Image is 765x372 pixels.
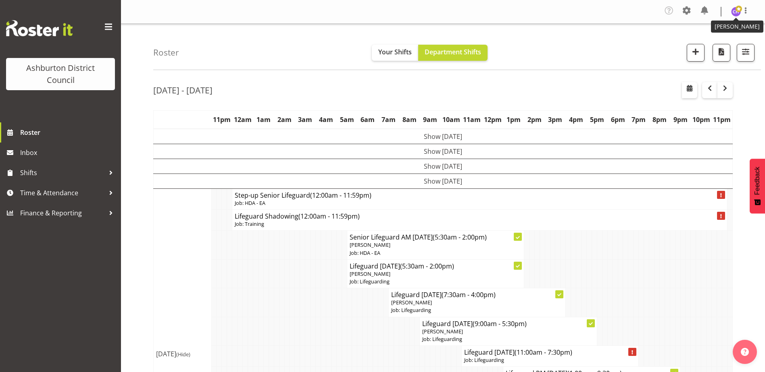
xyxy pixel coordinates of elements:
td: Show [DATE] [154,129,733,144]
span: (12:00am - 11:59pm) [298,212,360,221]
button: Download a PDF of the roster according to the set date range. [713,44,730,62]
span: Roster [20,126,117,138]
th: 1pm [503,111,524,129]
th: 12pm [482,111,503,129]
th: 6pm [607,111,628,129]
p: Job: Lifeguarding [391,306,563,314]
th: 1am [253,111,274,129]
th: 8am [399,111,420,129]
p: Job: Lifeguarding [350,278,521,285]
th: 10pm [691,111,712,129]
th: 3pm [545,111,566,129]
button: Your Shifts [372,45,418,61]
span: Time & Attendance [20,187,105,199]
h4: Roster [153,48,179,57]
span: (9:00am - 5:30pm) [473,319,527,328]
th: 9pm [670,111,691,129]
button: Department Shifts [418,45,488,61]
h4: Lifeguard Shadowing [235,212,725,220]
span: [PERSON_NAME] [422,328,463,335]
th: 2am [274,111,295,129]
h4: Step-up Senior Lifeguard [235,191,725,199]
span: Feedback [754,167,761,195]
td: Show [DATE] [154,159,733,174]
span: Inbox [20,147,117,159]
p: Job: Training [235,220,725,228]
th: 7pm [628,111,649,129]
p: Job: HDA - EA [235,199,725,207]
span: Finance & Reporting [20,207,105,219]
h4: Lifeguard [DATE] [464,348,636,356]
p: Job: Lifeguarding [422,335,594,343]
span: [PERSON_NAME] [350,241,390,248]
span: [PERSON_NAME] [350,270,390,277]
th: 11am [461,111,482,129]
th: 2pm [524,111,545,129]
td: Show [DATE] [154,144,733,159]
span: (5:30am - 2:00pm) [400,262,454,271]
img: Rosterit website logo [6,20,73,36]
th: 6am [357,111,378,129]
button: Select a specific date within the roster. [682,82,697,98]
span: Department Shifts [425,48,481,56]
span: [PERSON_NAME] [391,299,432,306]
button: Add a new shift [687,44,705,62]
button: Feedback - Show survey [750,159,765,213]
th: 8pm [649,111,670,129]
th: 11pm [712,111,733,129]
th: 11pm [211,111,232,129]
span: (7:30am - 4:00pm) [442,290,496,299]
th: 4pm [566,111,587,129]
span: (11:00am - 7:30pm) [515,348,572,357]
th: 7am [378,111,399,129]
th: 12am [232,111,253,129]
h2: [DATE] - [DATE] [153,85,213,95]
img: help-xxl-2.png [741,348,749,356]
th: 3am [295,111,316,129]
img: chalotter-hydes5348.jpg [731,7,741,17]
th: 9am [420,111,441,129]
span: (Hide) [176,351,190,358]
span: Your Shifts [378,48,412,56]
p: Job: HDA - EA [350,249,521,257]
span: Shifts [20,167,105,179]
th: 10am [441,111,462,129]
h4: Lifeguard [DATE] [391,291,563,299]
h4: Senior Lifeguard AM [DATE] [350,233,521,241]
h4: Lifeguard [DATE] [422,320,594,328]
span: (12:00am - 11:59pm) [310,191,371,200]
td: Show [DATE] [154,174,733,189]
th: 5pm [586,111,607,129]
button: Filter Shifts [737,44,755,62]
p: Job: Lifeguarding [464,356,636,364]
th: 5am [336,111,357,129]
span: (5:30am - 2:00pm) [433,233,487,242]
div: Ashburton District Council [14,62,107,86]
h4: Lifeguard [DATE] [350,262,521,270]
th: 4am [316,111,337,129]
